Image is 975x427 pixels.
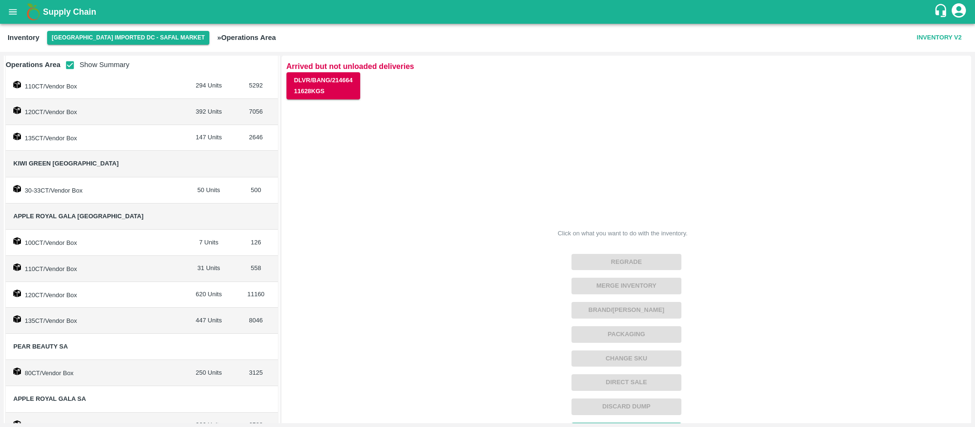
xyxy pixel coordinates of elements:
td: 80CT/Vendor Box [6,360,184,386]
td: 30-33CT/Vendor Box [6,177,184,204]
span: Apple Royal Gala [GEOGRAPHIC_DATA] [13,213,144,220]
b: Supply Chain [43,7,96,17]
img: box [13,107,21,114]
b: » Operations Area [217,34,276,41]
img: box [13,290,21,297]
td: 447 Units [184,308,234,334]
td: 100CT/Vendor Box [6,230,184,256]
span: Apple Royal Gala SA [13,395,86,402]
img: box [13,133,21,140]
img: box [13,315,21,323]
td: 7 Units [184,230,234,256]
td: 147 Units [184,125,234,151]
td: 5292 [234,73,278,99]
img: box [13,368,21,375]
a: Supply Chain [43,5,934,19]
td: 294 Units [184,73,234,99]
td: 31 Units [184,256,234,282]
td: 500 [234,177,278,204]
td: 250 Units [184,360,234,386]
td: 392 Units [184,99,234,125]
td: 11160 [234,282,278,308]
img: logo [24,2,43,21]
td: 110CT/Vendor Box [6,73,184,99]
td: 2646 [234,125,278,151]
td: 558 [234,256,278,282]
td: 3125 [234,360,278,386]
td: 135CT/Vendor Box [6,308,184,334]
img: box [13,81,21,88]
td: 7056 [234,99,278,125]
td: 120CT/Vendor Box [6,282,184,308]
td: 50 Units [184,177,234,204]
div: customer-support [934,3,950,20]
div: account of current user [950,2,967,22]
td: 135CT/Vendor Box [6,125,184,151]
span: Kiwi Green [GEOGRAPHIC_DATA] [13,160,118,167]
div: Click on what you want to do with the inventory. [558,229,688,238]
button: Select DC [47,31,210,45]
img: box [13,263,21,271]
img: box [13,237,21,245]
td: 8046 [234,308,278,334]
button: Inventory V2 [913,29,965,46]
td: 110CT/Vendor Box [6,256,184,282]
td: 126 [234,230,278,256]
span: Show Summary [60,61,129,68]
td: 620 Units [184,282,234,308]
b: Inventory [8,34,39,41]
img: box [13,185,21,193]
button: DLVR/BANG/21466411628Kgs [286,72,360,100]
button: open drawer [2,1,24,23]
td: 120CT/Vendor Box [6,99,184,125]
b: Operations Area [6,61,60,68]
span: Pear Beauty SA [13,343,68,350]
p: Arrived but not unloaded deliveries [286,60,966,72]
